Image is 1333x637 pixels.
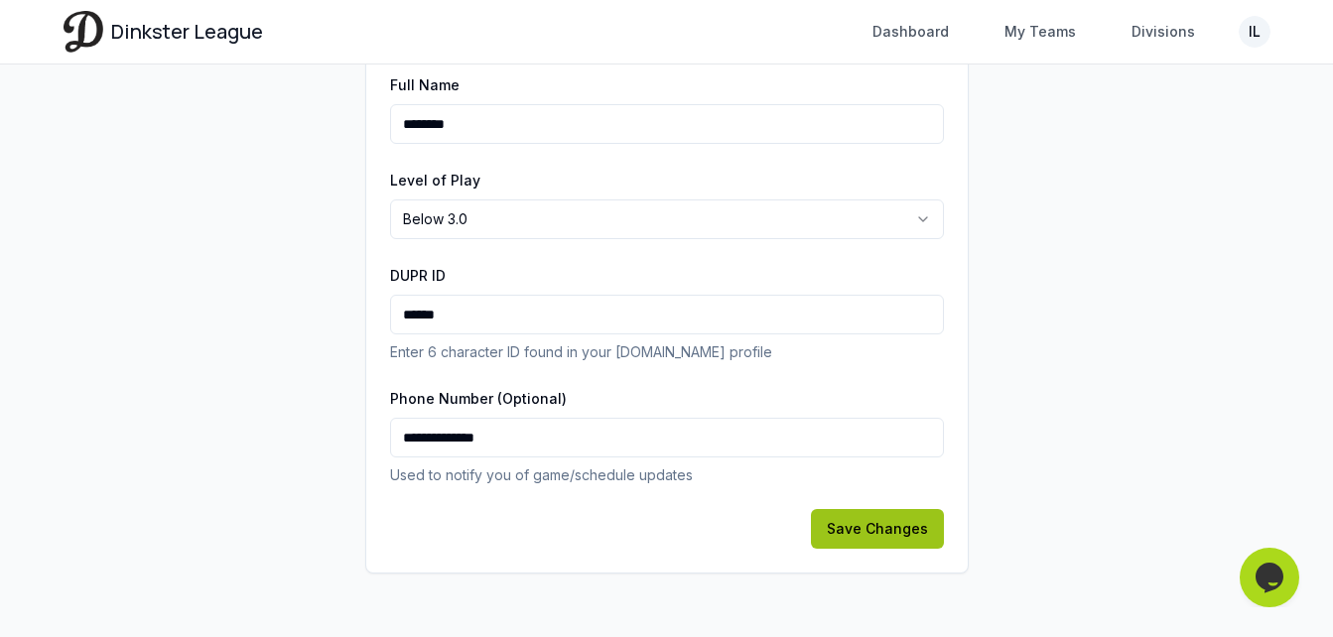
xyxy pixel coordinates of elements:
[111,18,263,46] span: Dinkster League
[390,465,944,485] p: Used to notify you of game/schedule updates
[390,76,460,93] label: Full Name
[390,267,446,284] label: DUPR ID
[993,14,1088,50] a: My Teams
[390,342,944,362] p: Enter 6 character ID found in your [DOMAIN_NAME] profile
[1120,14,1207,50] a: Divisions
[861,14,961,50] a: Dashboard
[1239,16,1270,48] button: IL
[1240,548,1303,607] iframe: chat widget
[390,390,567,407] label: Phone Number (Optional)
[390,172,480,189] label: Level of Play
[64,11,103,52] img: Dinkster
[811,509,944,549] button: Save Changes
[64,11,263,52] a: Dinkster League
